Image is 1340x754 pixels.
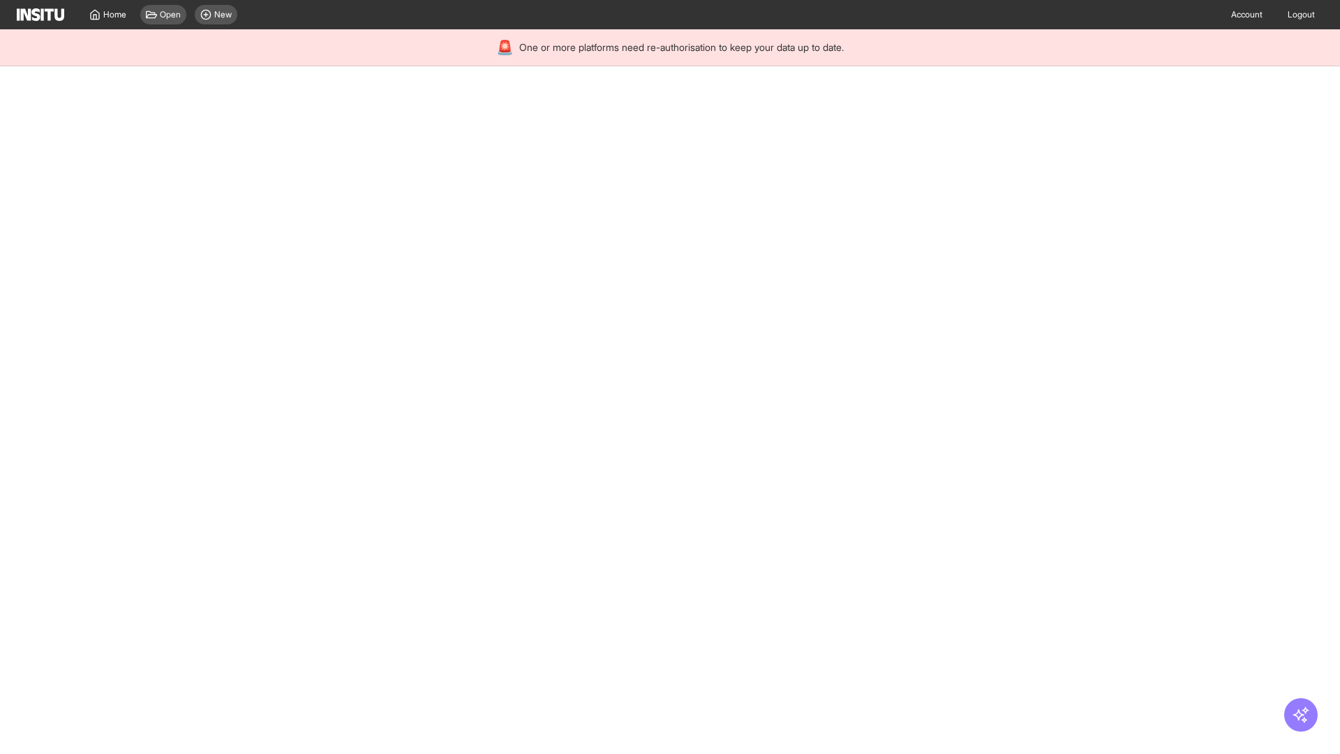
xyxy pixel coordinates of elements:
[160,9,181,20] span: Open
[17,8,64,21] img: Logo
[103,9,126,20] span: Home
[214,9,232,20] span: New
[496,38,514,57] div: 🚨
[519,40,844,54] span: One or more platforms need re-authorisation to keep your data up to date.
